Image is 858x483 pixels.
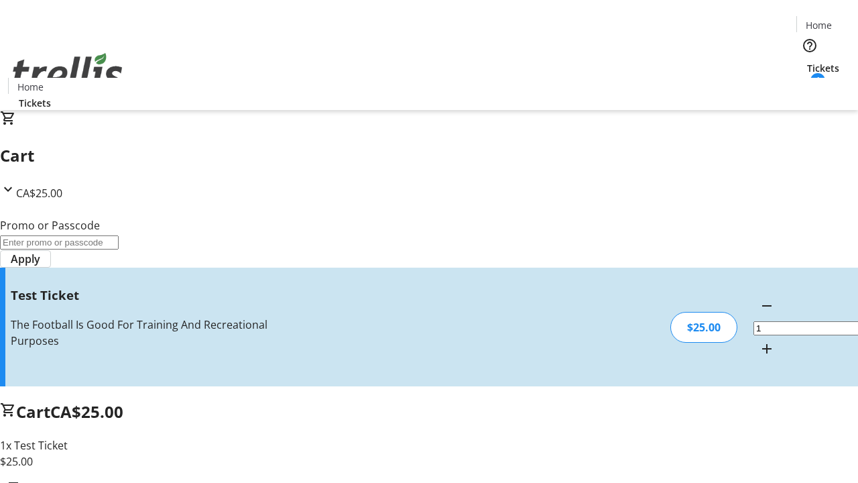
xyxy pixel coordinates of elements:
[8,38,127,105] img: Orient E2E Organization cokRgQ0ocx's Logo
[796,32,823,59] button: Help
[670,312,737,343] div: $25.00
[11,317,304,349] div: The Football Is Good For Training And Recreational Purposes
[796,61,850,75] a: Tickets
[8,96,62,110] a: Tickets
[9,80,52,94] a: Home
[11,286,304,305] h3: Test Ticket
[753,335,780,362] button: Increment by one
[796,75,823,102] button: Cart
[807,61,839,75] span: Tickets
[797,18,840,32] a: Home
[16,186,62,201] span: CA$25.00
[11,251,40,267] span: Apply
[753,292,780,319] button: Decrement by one
[806,18,832,32] span: Home
[17,80,44,94] span: Home
[50,400,123,423] span: CA$25.00
[19,96,51,110] span: Tickets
